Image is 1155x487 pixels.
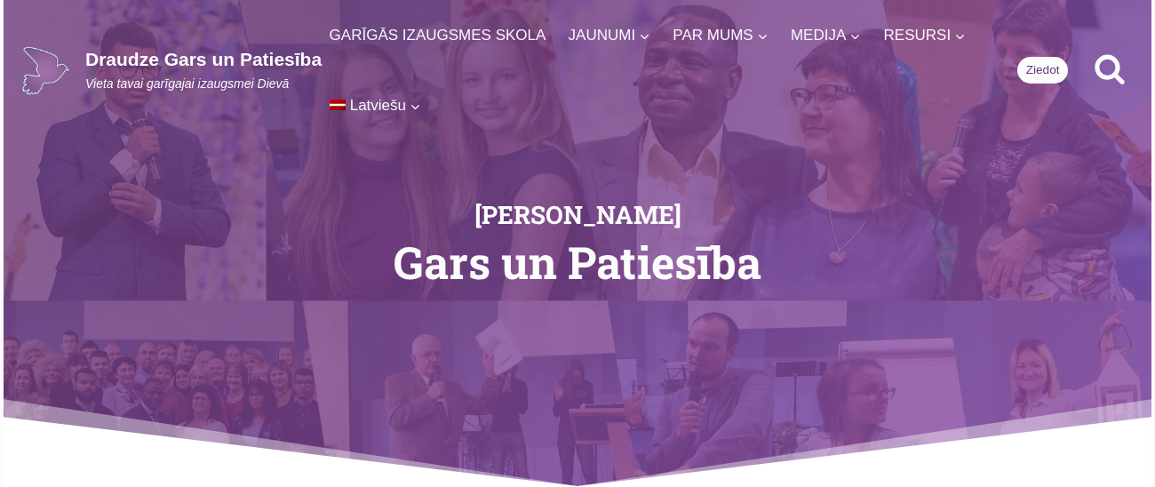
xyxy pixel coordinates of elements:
a: Draudze Gars un PatiesībaVieta tavai garīgajai izaugsmei Dievā [21,46,322,95]
span: MEDIJA [791,23,861,47]
span: PAR MUMS [673,23,768,47]
span: Latviešu [350,97,406,114]
img: Draudze Gars un Patiesība [21,46,70,95]
h1: Gars un Patiesība [199,240,956,284]
p: Vieta tavai garīgajai izaugsmei Dievā [85,76,322,93]
button: View Search Form [1086,46,1134,94]
span: RESURSI [883,23,966,47]
a: Latviešu [322,70,428,140]
a: Ziedot [1017,57,1068,84]
p: Draudze Gars un Patiesība [85,48,322,70]
h2: [PERSON_NAME] [199,203,956,228]
span: JAUNUMI [568,23,650,47]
